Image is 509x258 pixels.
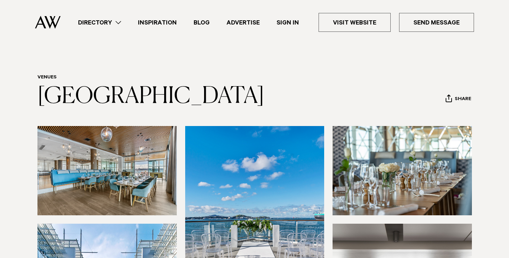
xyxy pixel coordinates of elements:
[37,75,57,81] a: Venues
[218,18,268,27] a: Advertise
[130,18,185,27] a: Inspiration
[455,96,471,103] span: Share
[37,85,264,108] a: [GEOGRAPHIC_DATA]
[185,18,218,27] a: Blog
[445,94,472,105] button: Share
[70,18,130,27] a: Directory
[268,18,307,27] a: Sign In
[35,16,61,29] img: Auckland Weddings Logo
[319,13,391,32] a: Visit Website
[333,126,472,215] img: Table setting Hilton Auckland
[37,126,177,215] img: Indoor dining Auckland venue
[399,13,474,32] a: Send Message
